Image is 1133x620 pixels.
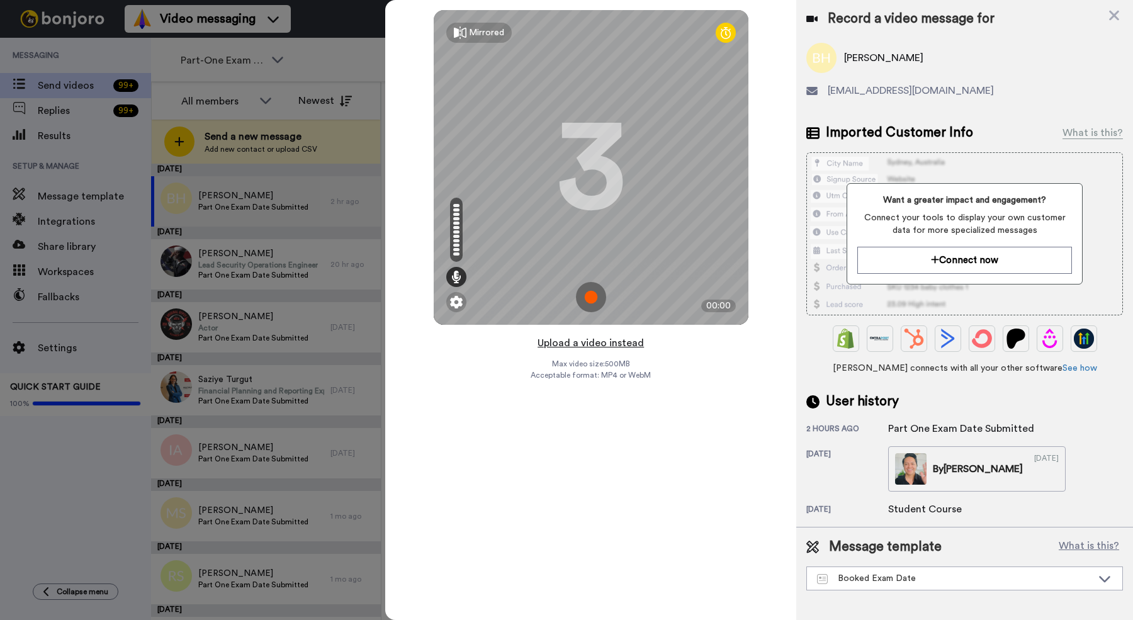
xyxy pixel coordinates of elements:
div: By [PERSON_NAME] [933,461,1023,476]
img: Shopify [836,329,856,349]
span: Imported Customer Info [826,123,973,142]
div: Student Course [888,502,962,517]
span: Acceptable format: MP4 or WebM [531,370,651,380]
span: User history [826,392,899,411]
span: Want a greater impact and engagement? [857,194,1072,206]
button: Connect now [857,247,1072,274]
img: Patreon [1006,329,1026,349]
div: 2 hours ago [806,424,888,436]
div: 00:00 [701,300,736,312]
button: What is this? [1055,538,1123,556]
div: 3 [556,120,626,215]
img: 0f6af895-9fc7-4395-9bf7-7f7d78e4849c-thumb.jpg [895,453,927,485]
div: [DATE] [806,449,888,492]
span: Message template [829,538,942,556]
img: Drip [1040,329,1060,349]
span: [PERSON_NAME] connects with all your other software [806,362,1123,375]
img: GoHighLevel [1074,329,1094,349]
span: Max video size: 500 MB [552,359,630,369]
a: See how [1063,364,1097,373]
a: By[PERSON_NAME][DATE] [888,446,1066,492]
img: Message-temps.svg [817,574,828,584]
div: Part One Exam Date Submitted [888,421,1034,436]
div: What is this? [1063,125,1123,140]
img: ActiveCampaign [938,329,958,349]
div: Booked Exam Date [817,572,1092,585]
img: Ontraport [870,329,890,349]
img: ConvertKit [972,329,992,349]
img: ic_record_start.svg [576,282,606,312]
div: [DATE] [806,504,888,517]
img: Hubspot [904,329,924,349]
img: ic_gear.svg [450,296,463,308]
div: [DATE] [1034,453,1059,485]
span: [EMAIL_ADDRESS][DOMAIN_NAME] [828,83,994,98]
span: Connect your tools to display your own customer data for more specialized messages [857,211,1072,237]
button: Upload a video instead [534,335,648,351]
